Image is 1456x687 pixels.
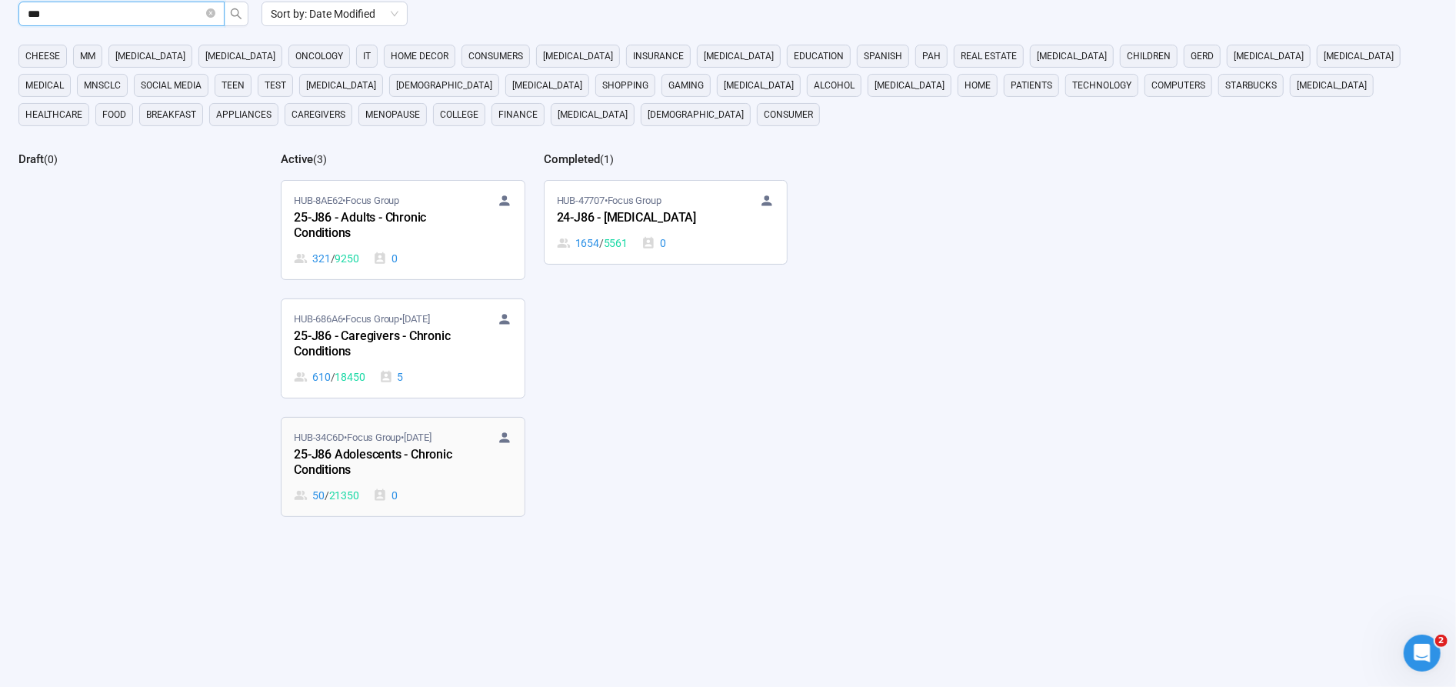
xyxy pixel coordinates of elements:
a: HUB-8AE62•Focus Group25-J86 - Adults - Chronic Conditions321 / 92500 [282,181,524,279]
span: 18450 [335,369,365,385]
span: HUB-8AE62 • Focus Group [294,193,399,208]
span: medical [25,78,64,93]
span: ( 3 ) [313,153,327,165]
span: children [1127,48,1171,64]
span: Patients [1011,78,1052,93]
span: college [440,107,478,122]
span: 9250 [335,250,359,267]
span: 2 [1435,635,1448,647]
span: HUB-34C6D • Focus Group • [294,430,431,445]
div: 25-J86 - Adults - Chronic Conditions [294,208,463,244]
span: gaming [668,78,704,93]
span: HUB-686A6 • Focus Group • [294,312,429,327]
span: MM [80,48,95,64]
span: [MEDICAL_DATA] [205,48,275,64]
span: cheese [25,48,60,64]
span: ( 0 ) [44,153,58,165]
h2: Completed [544,152,600,166]
span: [MEDICAL_DATA] [875,78,945,93]
span: GERD [1191,48,1214,64]
span: search [230,8,242,20]
span: menopause [365,107,420,122]
span: home [965,78,991,93]
iframe: Intercom live chat [1404,635,1441,672]
span: Insurance [633,48,684,64]
span: HUB-47707 • Focus Group [557,193,661,208]
div: 25-J86 - Caregivers - Chronic Conditions [294,327,463,362]
span: breakfast [146,107,196,122]
span: oncology [295,48,343,64]
span: [MEDICAL_DATA] [704,48,774,64]
span: technology [1072,78,1131,93]
span: starbucks [1225,78,1277,93]
time: [DATE] [404,432,431,443]
span: appliances [216,107,272,122]
span: [MEDICAL_DATA] [558,107,628,122]
span: consumer [764,107,813,122]
span: [MEDICAL_DATA] [1234,48,1304,64]
h2: Active [281,152,313,166]
div: 1654 [557,235,628,252]
span: Spanish [864,48,902,64]
span: education [794,48,844,64]
span: alcohol [814,78,855,93]
span: / [331,250,335,267]
button: search [224,2,248,26]
span: shopping [602,78,648,93]
div: 321 [294,250,358,267]
span: [MEDICAL_DATA] [1324,48,1394,64]
span: close-circle [206,7,215,22]
span: [MEDICAL_DATA] [724,78,794,93]
span: consumers [468,48,523,64]
a: HUB-47707•Focus Group24-J86 - [MEDICAL_DATA]1654 / 55610 [545,181,787,264]
span: [MEDICAL_DATA] [1037,48,1107,64]
span: Teen [222,78,245,93]
div: 0 [373,487,398,504]
span: Sort by: Date Modified [271,2,398,25]
span: [DEMOGRAPHIC_DATA] [648,107,744,122]
span: / [599,235,604,252]
div: 610 [294,369,365,385]
span: computers [1151,78,1205,93]
div: 5 [379,369,404,385]
span: home decor [391,48,448,64]
span: it [363,48,371,64]
span: / [331,369,335,385]
div: 25-J86 Adolescents - Chronic Conditions [294,445,463,481]
span: [MEDICAL_DATA] [512,78,582,93]
a: HUB-686A6•Focus Group•[DATE]25-J86 - Caregivers - Chronic Conditions610 / 184505 [282,299,524,398]
span: [MEDICAL_DATA] [115,48,185,64]
span: healthcare [25,107,82,122]
span: mnsclc [84,78,121,93]
span: 21350 [329,487,359,504]
span: PAH [922,48,941,64]
span: Test [265,78,286,93]
span: [MEDICAL_DATA] [306,78,376,93]
span: caregivers [292,107,345,122]
div: 50 [294,487,358,504]
span: social media [141,78,202,93]
span: / [325,487,329,504]
div: 24-J86 - [MEDICAL_DATA] [557,208,726,228]
div: 0 [373,250,398,267]
a: HUB-34C6D•Focus Group•[DATE]25-J86 Adolescents - Chronic Conditions50 / 213500 [282,418,524,516]
span: real estate [961,48,1017,64]
span: close-circle [206,8,215,18]
time: [DATE] [402,313,430,325]
span: [DEMOGRAPHIC_DATA] [396,78,492,93]
div: 0 [641,235,666,252]
span: [MEDICAL_DATA] [543,48,613,64]
span: 5561 [604,235,628,252]
span: [MEDICAL_DATA] [1297,78,1367,93]
h2: Draft [18,152,44,166]
span: finance [498,107,538,122]
span: Food [102,107,126,122]
span: ( 1 ) [600,153,614,165]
